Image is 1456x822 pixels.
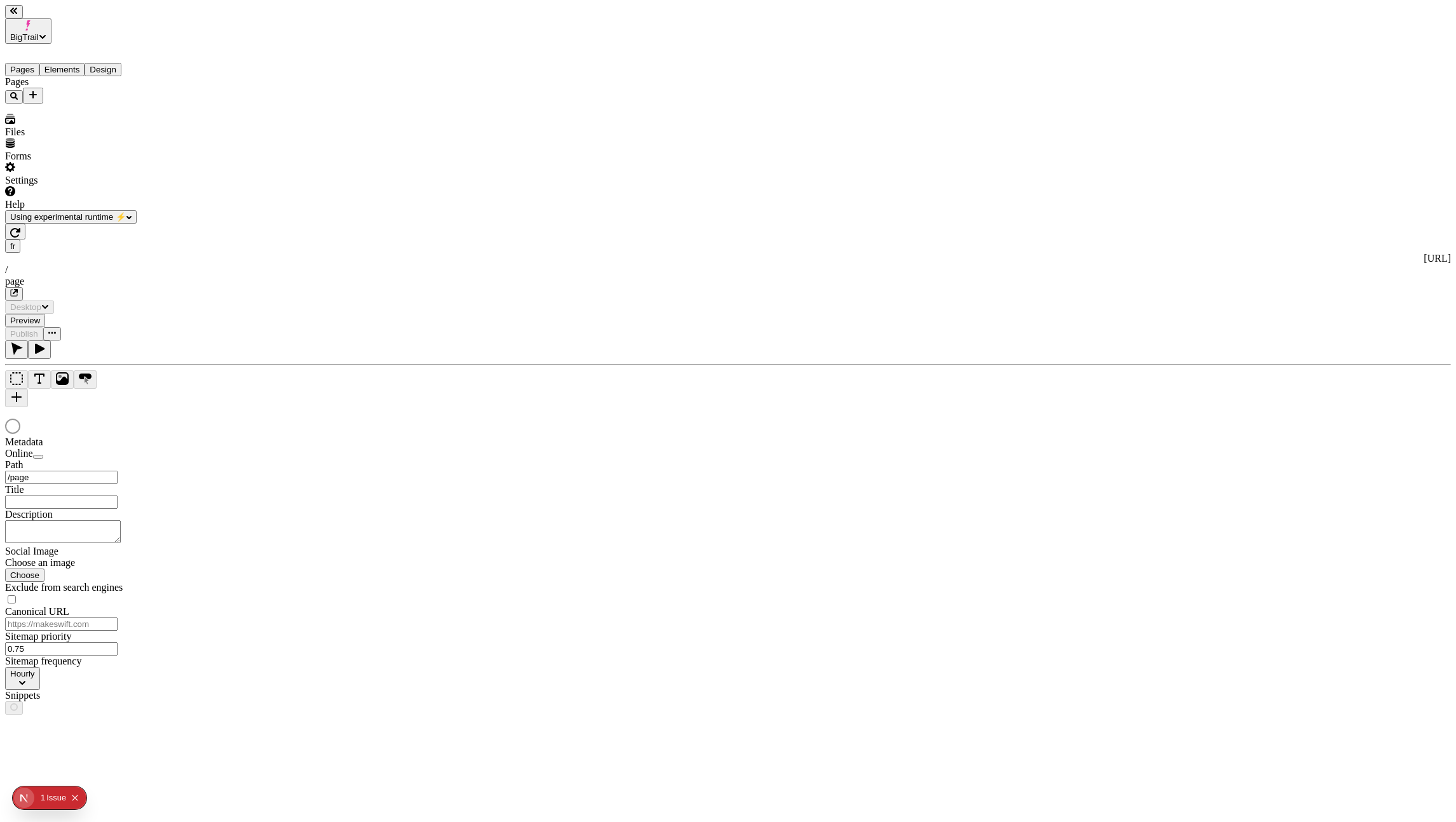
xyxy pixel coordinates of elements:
button: Add new [23,88,43,104]
button: Hourly [5,667,40,690]
button: Using experimental runtime ⚡️ [5,210,137,224]
input: https://makeswift.com [5,617,118,631]
button: Publish [5,327,43,340]
button: Button [74,370,97,389]
button: Pages [5,63,39,76]
span: Hourly [10,669,35,678]
span: Sitemap priority [5,631,71,642]
span: Publish [10,329,38,339]
div: Metadata [5,436,158,448]
span: Desktop [10,302,41,312]
button: BigTrail [5,18,51,44]
button: Design [85,63,121,76]
span: Choose [10,570,39,580]
button: Box [5,370,28,389]
span: Preview [10,316,40,325]
div: Settings [5,175,158,186]
span: fr [10,241,15,251]
div: Choose an image [5,557,158,569]
div: Help [5,199,158,210]
div: [URL] [5,253,1451,264]
button: Desktop [5,300,54,314]
span: Description [5,509,53,520]
div: Snippets [5,690,158,701]
div: / [5,264,1451,276]
button: Elements [39,63,85,76]
button: Open locale picker [5,239,20,253]
button: Image [51,370,74,389]
span: Online [5,448,33,459]
span: Canonical URL [5,606,69,617]
button: Choose [5,569,44,582]
button: Text [28,370,51,389]
span: Social Image [5,546,58,556]
span: Using experimental runtime ⚡️ [10,212,126,222]
span: Title [5,484,24,495]
span: Sitemap frequency [5,656,81,666]
span: BigTrail [10,32,39,42]
div: Pages [5,76,158,88]
button: Preview [5,314,45,327]
span: Exclude from search engines [5,582,123,593]
div: page [5,276,1451,287]
div: Forms [5,151,158,162]
div: Files [5,126,158,138]
span: Path [5,459,23,470]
